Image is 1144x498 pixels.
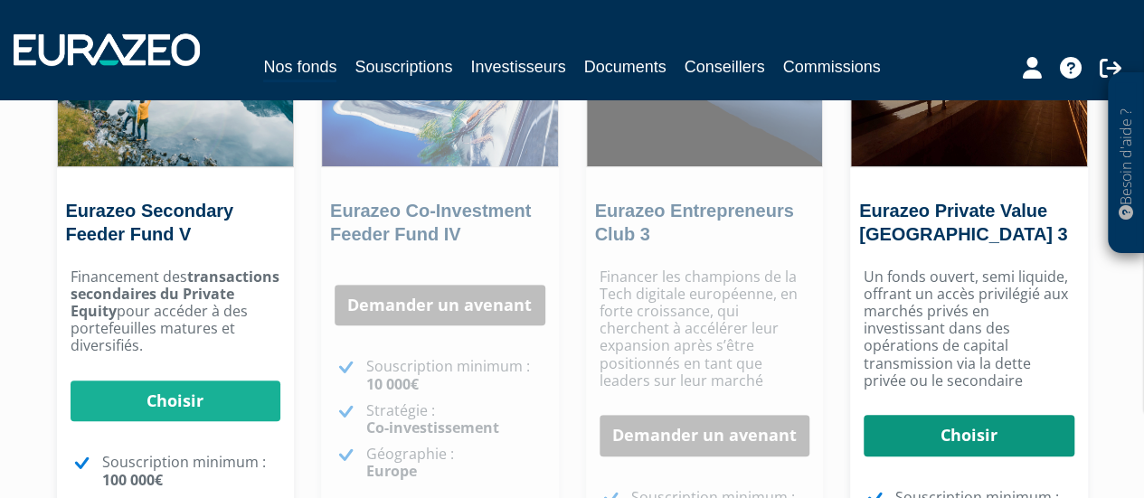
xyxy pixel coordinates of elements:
p: Souscription minimum : [102,454,281,488]
p: Stratégie : [366,402,545,437]
a: Demander un avenant [600,415,810,456]
a: Investisseurs [470,54,565,80]
strong: 10 000€ [366,374,419,394]
strong: Europe [366,461,417,481]
a: Eurazeo Co-Investment Feeder Fund IV [330,201,531,244]
a: Nos fonds [263,54,336,82]
a: Choisir [864,415,1074,456]
a: Commissions [783,54,881,80]
a: Eurazeo Secondary Feeder Fund V [66,201,234,244]
strong: transactions secondaires du Private Equity [71,267,279,321]
p: Financer les champions de la Tech digitale européenne, en forte croissance, qui cherchent à accél... [600,268,810,390]
p: Besoin d'aide ? [1116,82,1137,245]
a: Conseillers [685,54,765,80]
a: Documents [584,54,667,80]
img: 1732889491-logotype_eurazeo_blanc_rvb.png [14,33,200,66]
a: Souscriptions [355,54,452,80]
a: Eurazeo Private Value [GEOGRAPHIC_DATA] 3 [859,201,1067,244]
p: Financement des pour accéder à des portefeuilles matures et diversifiés. [71,268,281,355]
p: Un fonds ouvert, semi liquide, offrant un accès privilégié aux marchés privés en investissant dan... [864,268,1074,390]
strong: 100 000€ [102,470,163,490]
a: Demander un avenant [335,285,545,326]
a: Eurazeo Entrepreneurs Club 3 [595,201,794,244]
a: Choisir [71,381,281,422]
p: Souscription minimum : [366,358,545,392]
p: Géographie : [366,446,545,480]
strong: Co-investissement [366,418,499,437]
